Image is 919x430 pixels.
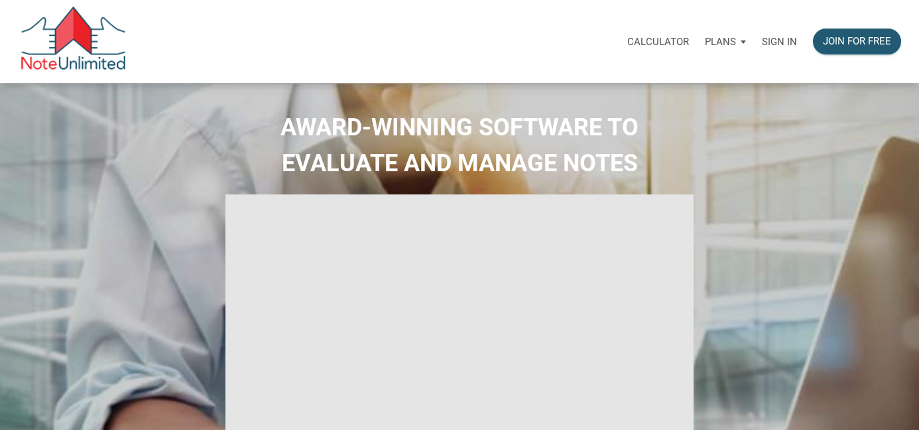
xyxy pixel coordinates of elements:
a: Plans [697,21,754,62]
p: Sign in [762,36,797,48]
h2: AWARD-WINNING SOFTWARE TO EVALUATE AND MANAGE NOTES [10,109,909,181]
p: Calculator [627,36,689,48]
a: Sign in [754,21,805,62]
a: Join for free [805,21,909,62]
p: Plans [705,36,736,48]
button: Plans [697,22,754,62]
a: Calculator [619,21,697,62]
div: Join for free [823,34,891,49]
button: Join for free [813,29,901,54]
